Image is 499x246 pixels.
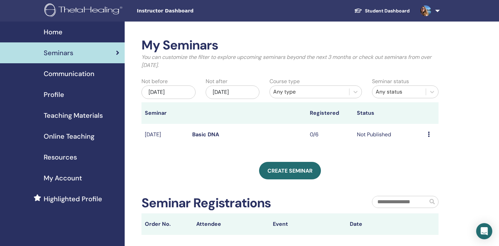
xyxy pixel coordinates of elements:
td: Not Published [354,124,424,146]
th: Attendee [193,213,270,235]
img: graduation-cap-white.svg [354,8,362,13]
span: Communication [44,69,94,79]
th: Status [354,102,424,124]
td: [DATE] [141,124,189,146]
th: Event [269,213,346,235]
span: Online Teaching [44,131,94,141]
span: Create seminar [267,167,313,174]
th: Seminar [141,102,189,124]
p: You can customize the filter to explore upcoming seminars beyond the next 3 months or check out s... [141,53,439,69]
td: 0/6 [306,124,354,146]
img: logo.png [44,3,125,19]
h2: Seminar Registrations [141,196,271,211]
a: Student Dashboard [349,5,415,17]
img: default.jpg [420,5,431,16]
label: Course type [269,77,300,85]
span: Profile [44,90,64,100]
span: Instructor Dashboard [137,7,238,14]
label: Seminar status [372,77,409,85]
th: Date [346,213,423,235]
span: Teaching Materials [44,110,103,120]
label: Not before [141,77,168,85]
div: [DATE] [206,85,259,99]
div: Open Intercom Messenger [476,223,492,239]
div: Any status [376,88,422,96]
label: Not after [206,77,227,85]
div: Any type [273,88,346,96]
h2: My Seminars [141,38,439,53]
span: My Account [44,173,82,183]
th: Order No. [141,213,193,235]
span: Highlighted Profile [44,194,102,204]
div: [DATE] [141,85,195,99]
a: Create seminar [259,162,321,179]
span: Seminars [44,48,73,58]
span: Home [44,27,63,37]
th: Registered [306,102,354,124]
a: Basic DNA [192,131,219,138]
span: Resources [44,152,77,162]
